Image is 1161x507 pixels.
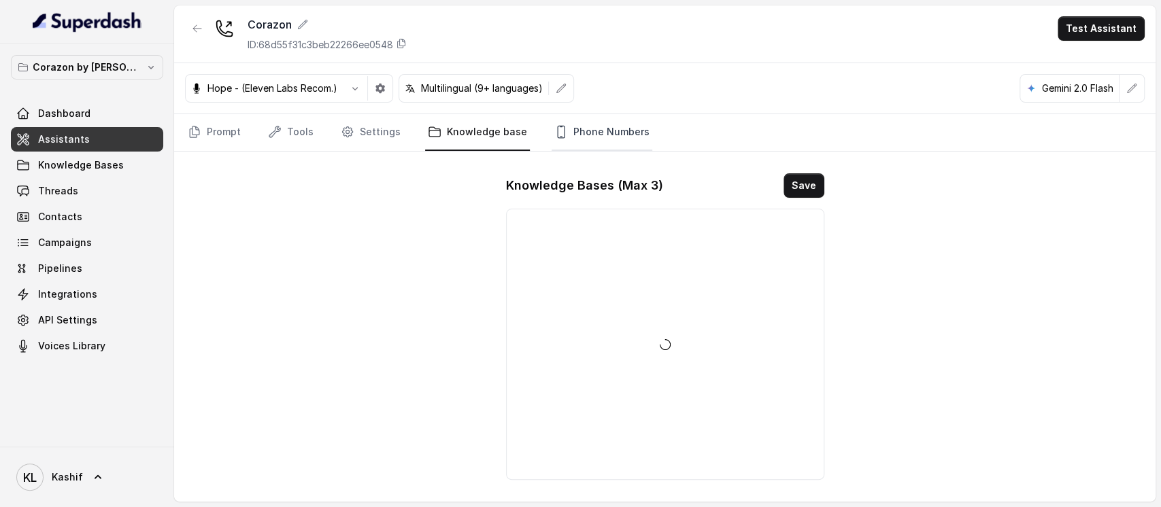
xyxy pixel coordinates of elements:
a: Pipelines [11,256,163,281]
p: Gemini 2.0 Flash [1042,82,1113,95]
p: Multilingual (9+ languages) [421,82,543,95]
img: light.svg [33,11,142,33]
a: API Settings [11,308,163,332]
a: Assistants [11,127,163,152]
a: Knowledge Bases [11,153,163,177]
a: Campaigns [11,230,163,255]
a: Integrations [11,282,163,307]
a: Tools [265,114,316,151]
span: Voices Library [38,339,105,353]
p: Hope - (Eleven Labs Recom.) [207,82,337,95]
button: Save [784,173,824,198]
p: ID: 68d55f31c3beb22266ee0548 [248,38,393,52]
span: Kashif [52,470,83,484]
a: Prompt [185,114,243,151]
span: Threads [38,184,78,198]
a: Knowledge base [425,114,530,151]
span: API Settings [38,313,97,327]
span: Dashboard [38,107,90,120]
button: Corazon by [PERSON_NAME] [11,55,163,80]
h1: Knowledge Bases (Max 3) [506,175,663,196]
a: Voices Library [11,334,163,358]
p: Corazon by [PERSON_NAME] [33,59,141,75]
a: Contacts [11,205,163,229]
a: Threads [11,179,163,203]
nav: Tabs [185,114,1145,151]
svg: google logo [1026,83,1037,94]
span: Assistants [38,133,90,146]
a: Phone Numbers [552,114,652,151]
span: Integrations [38,287,97,301]
span: Pipelines [38,262,82,275]
a: Dashboard [11,101,163,126]
text: KL [23,470,37,485]
span: Contacts [38,210,82,224]
div: Corazon [248,16,407,33]
a: Settings [338,114,403,151]
button: Test Assistant [1058,16,1145,41]
span: Campaigns [38,236,92,249]
span: Knowledge Bases [38,158,124,172]
a: Kashif [11,458,163,496]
